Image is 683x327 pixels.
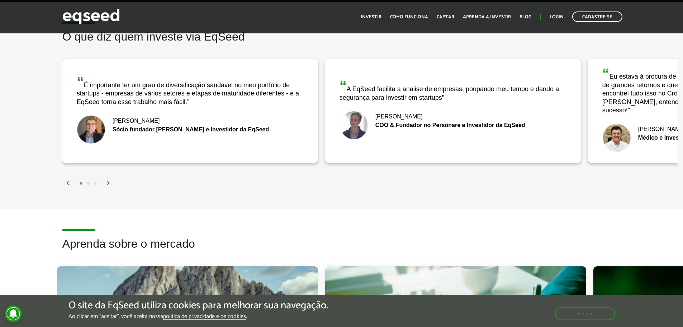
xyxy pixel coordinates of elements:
span: “ [77,74,84,90]
span: “ [602,66,610,81]
h5: O site da EqSeed utiliza cookies para melhorar sua navegação. [68,300,328,311]
img: Fernando De Marco [602,123,631,152]
h2: O que diz quem investe via EqSeed [62,31,678,54]
img: Nick Johnston [77,115,105,144]
span: “ [340,78,347,94]
img: EqSeed [62,7,120,26]
button: 3 of 2 [92,180,99,187]
a: Como funciona [390,15,428,19]
a: Login [550,15,564,19]
button: 1 of 2 [77,180,85,187]
button: Aceitar [555,307,615,320]
h2: Aprenda sobre o mercado [62,238,678,261]
a: Cadastre-se [572,11,622,22]
img: Bruno Rodrigues [340,111,368,140]
a: Captar [437,15,454,19]
div: [PERSON_NAME] [340,114,566,120]
div: É importante ter um grau de diversificação saudável no meu portfólio de startups - empresas de vá... [77,75,304,106]
button: 2 of 2 [85,180,92,187]
a: política de privacidade e de cookies [163,314,246,320]
div: Sócio fundador [PERSON_NAME] e Investidor da EqSeed [77,127,304,132]
a: Blog [520,15,531,19]
p: Ao clicar em "aceitar", você aceita nossa . [68,313,328,320]
a: Investir [361,15,381,19]
div: COO & Fundador no Personare e Investidor da EqSeed [340,122,566,128]
div: [PERSON_NAME] [77,118,304,124]
a: Aprenda a investir [463,15,511,19]
img: arrow%20right.svg [106,181,110,185]
img: arrow%20left.svg [66,181,70,185]
div: A EqSeed facilita a análise de empresas, poupando meu tempo e dando a segurança para investir em ... [340,79,566,102]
